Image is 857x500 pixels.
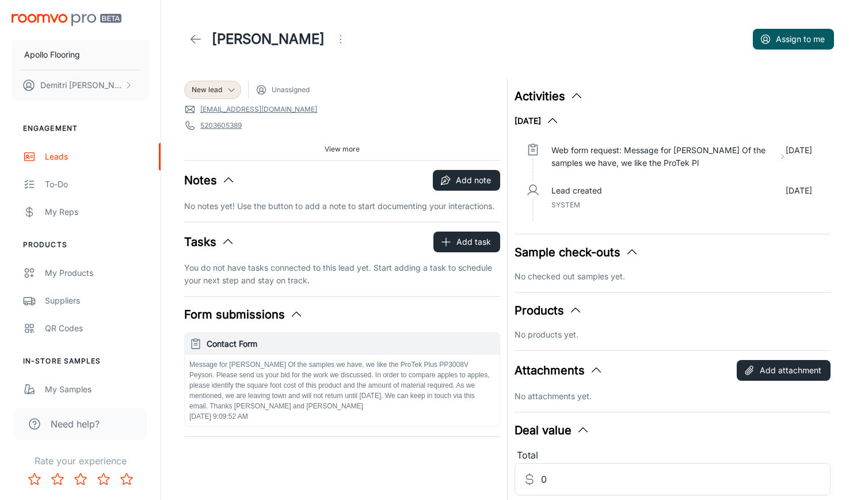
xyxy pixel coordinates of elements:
[189,359,495,411] p: Message for [PERSON_NAME] Of the samples we have, we like the ProTek Plus PP3008V Peyson. Please ...
[12,40,149,70] button: Apollo Flooring
[40,79,121,92] p: Demitri [PERSON_NAME]
[320,141,364,158] button: View more
[515,390,831,403] p: No attachments yet.
[45,322,149,335] div: QR Codes
[200,120,242,131] a: 5203605389
[45,206,149,218] div: My Reps
[515,328,831,341] p: No products yet.
[515,302,582,319] button: Products
[192,85,222,95] span: New lead
[24,48,80,61] p: Apollo Flooring
[515,270,831,283] p: No checked out samples yet.
[189,412,248,421] span: [DATE] 9:09:52 AM
[515,244,639,261] button: Sample check-outs
[325,144,360,154] span: View more
[23,468,46,491] button: Rate 1 star
[12,70,149,100] button: Demitri [PERSON_NAME]
[737,360,831,381] button: Add attachment
[115,468,138,491] button: Rate 5 star
[12,14,121,26] img: Roomvo PRO Beta
[184,200,500,213] p: No notes yet! Use the button to add a note to start documenting your interactions.
[46,468,69,491] button: Rate 2 star
[9,454,151,468] p: Rate your experience
[185,333,500,426] button: Contact FormMessage for [PERSON_NAME] Of the samples we have, we like the ProTek Plus PP3008V Pey...
[69,468,92,491] button: Rate 3 star
[541,463,831,495] input: Estimated deal value
[212,29,325,50] h1: [PERSON_NAME]
[515,448,831,463] div: Total
[184,233,235,251] button: Tasks
[184,262,500,287] p: You do not have tasks connected to this lead yet. Start adding a task to schedule your next step ...
[515,422,590,439] button: Deal value
[329,28,352,51] button: Open menu
[515,114,559,128] button: [DATE]
[200,104,317,115] a: [EMAIL_ADDRESS][DOMAIN_NAME]
[433,232,500,252] button: Add task
[272,85,310,95] span: Unassigned
[184,81,241,99] div: New lead
[786,144,812,169] p: [DATE]
[786,184,812,197] p: [DATE]
[515,362,603,379] button: Attachments
[433,170,500,191] button: Add note
[515,88,584,105] button: Activities
[184,306,303,323] button: Form submissions
[45,150,149,163] div: Leads
[551,200,580,209] span: System
[45,383,149,396] div: My Samples
[551,144,774,169] p: Web form request: Message for [PERSON_NAME] Of the samples we have, we like the ProTek Pl
[184,172,235,189] button: Notes
[45,267,149,279] div: My Products
[45,178,149,191] div: To-do
[207,338,495,350] h6: Contact Form
[551,184,602,197] p: Lead created
[45,294,149,307] div: Suppliers
[92,468,115,491] button: Rate 4 star
[753,29,834,50] button: Assign to me
[51,417,100,431] span: Need help?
